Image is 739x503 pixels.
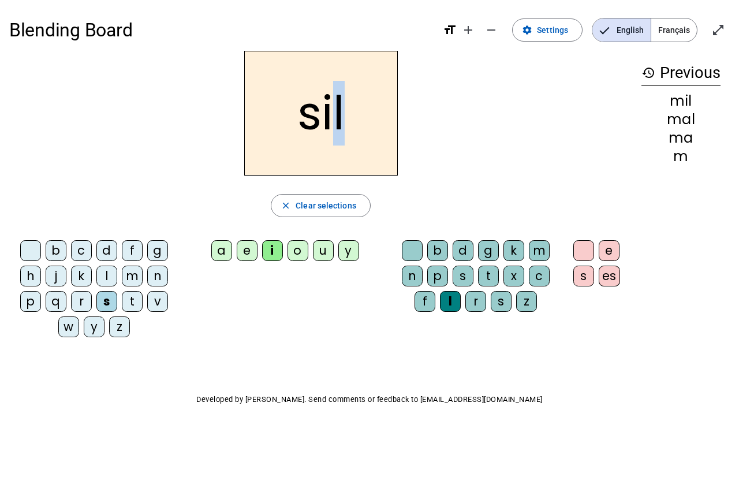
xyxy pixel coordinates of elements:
div: o [288,240,308,261]
div: ma [641,131,721,145]
div: z [516,291,537,312]
div: l [96,266,117,286]
div: h [20,266,41,286]
button: Decrease font size [480,18,503,42]
mat-icon: open_in_full [711,23,725,37]
mat-icon: history [641,66,655,80]
button: Increase font size [457,18,480,42]
h3: Previous [641,60,721,86]
div: k [503,240,524,261]
div: w [58,316,79,337]
div: n [402,266,423,286]
div: es [599,266,620,286]
div: n [147,266,168,286]
div: z [109,316,130,337]
div: s [96,291,117,312]
div: e [237,240,257,261]
mat-icon: close [281,200,291,211]
h2: sil [244,51,398,176]
div: t [122,291,143,312]
div: f [122,240,143,261]
mat-icon: remove [484,23,498,37]
div: j [46,266,66,286]
div: r [71,291,92,312]
div: y [338,240,359,261]
div: d [96,240,117,261]
div: k [71,266,92,286]
div: f [415,291,435,312]
div: p [427,266,448,286]
div: a [211,240,232,261]
div: mil [641,94,721,108]
div: c [71,240,92,261]
div: q [46,291,66,312]
div: c [529,266,550,286]
div: d [453,240,473,261]
button: Clear selections [271,194,371,217]
div: b [46,240,66,261]
div: g [147,240,168,261]
mat-button-toggle-group: Language selection [592,18,697,42]
div: x [503,266,524,286]
div: g [478,240,499,261]
span: Settings [537,23,568,37]
div: s [573,266,594,286]
div: m [122,266,143,286]
div: v [147,291,168,312]
div: i [262,240,283,261]
div: s [453,266,473,286]
h1: Blending Board [9,12,434,49]
p: Developed by [PERSON_NAME]. Send comments or feedback to [EMAIL_ADDRESS][DOMAIN_NAME] [9,393,730,407]
span: Clear selections [296,199,356,213]
span: English [592,18,651,42]
div: mal [641,113,721,126]
div: r [465,291,486,312]
div: p [20,291,41,312]
div: b [427,240,448,261]
mat-icon: settings [522,25,532,35]
div: m [641,150,721,163]
span: Français [651,18,697,42]
div: u [313,240,334,261]
button: Enter full screen [707,18,730,42]
div: s [491,291,512,312]
div: e [599,240,619,261]
mat-icon: format_size [443,23,457,37]
div: m [529,240,550,261]
div: y [84,316,104,337]
mat-icon: add [461,23,475,37]
div: l [440,291,461,312]
button: Settings [512,18,583,42]
div: t [478,266,499,286]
